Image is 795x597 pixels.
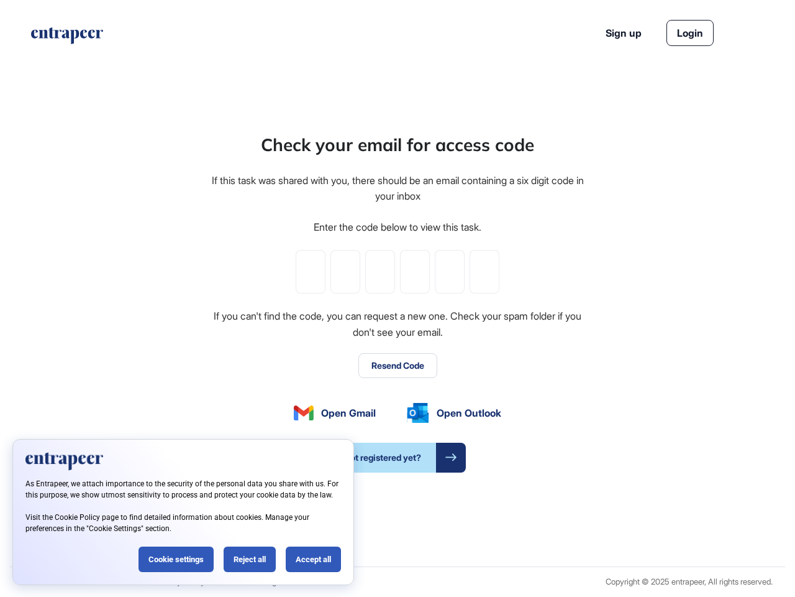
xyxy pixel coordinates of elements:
span: Not registered yet? [329,443,436,473]
span: Open Outlook [437,405,501,420]
a: Open Gmail [294,405,376,420]
a: Not registered yet? [329,443,466,473]
button: Resend Code [358,353,437,378]
a: Login [666,20,714,46]
span: Open Gmail [321,405,376,420]
a: entrapeer-logo [30,27,104,49]
a: Open Outlook [407,403,501,423]
div: If this task was shared with you, there should be an email containing a six digit code in your inbox [210,173,585,205]
div: Copyright © 2025 entrapeer, All rights reserved. [606,577,773,586]
div: Check your email for access code [261,132,534,158]
div: If you can't find the code, you can request a new one. Check your spam folder if you don't see yo... [210,308,585,340]
div: Enter the code below to view this task. [314,220,481,236]
a: Sign up [606,25,642,40]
